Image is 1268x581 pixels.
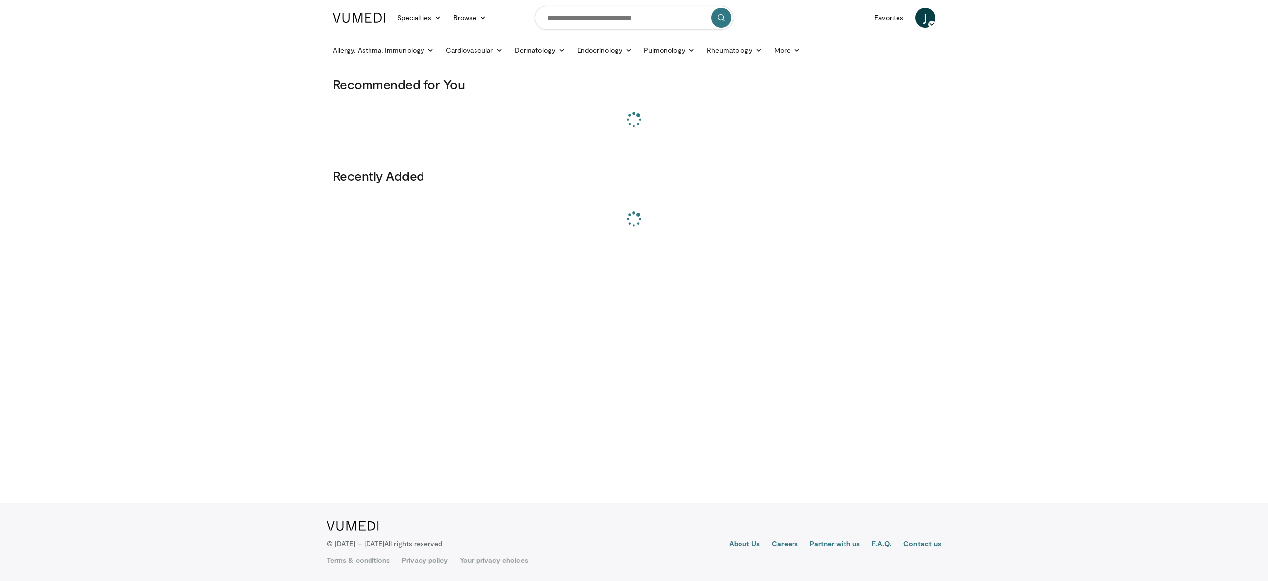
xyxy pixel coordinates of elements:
a: Pulmonology [638,40,701,60]
a: Terms & conditions [327,555,390,565]
img: VuMedi Logo [327,521,379,531]
h3: Recently Added [333,168,935,184]
a: Cardiovascular [440,40,509,60]
a: Contact us [903,539,941,551]
img: VuMedi Logo [333,13,385,23]
a: About Us [729,539,760,551]
a: J [915,8,935,28]
span: All rights reserved [384,539,442,548]
h3: Recommended for You [333,76,935,92]
p: © [DATE] – [DATE] [327,539,443,549]
a: Favorites [868,8,909,28]
a: Specialties [391,8,447,28]
a: More [768,40,806,60]
a: Careers [772,539,798,551]
a: Partner with us [810,539,860,551]
a: Your privacy choices [460,555,528,565]
a: Privacy policy [402,555,448,565]
a: Browse [447,8,493,28]
a: Rheumatology [701,40,768,60]
a: F.A.Q. [872,539,892,551]
a: Dermatology [509,40,571,60]
a: Allergy, Asthma, Immunology [327,40,440,60]
a: Endocrinology [571,40,638,60]
input: Search topics, interventions [535,6,733,30]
